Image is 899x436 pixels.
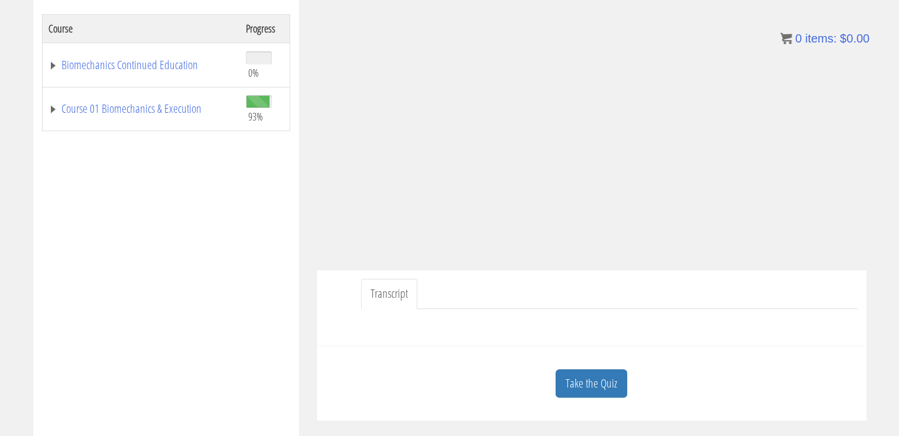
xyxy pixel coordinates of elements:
span: 93% [248,110,263,123]
th: Course [42,14,240,43]
a: 0 items: $0.00 [780,32,869,45]
img: icon11.png [780,32,792,44]
a: Transcript [361,279,417,309]
th: Progress [240,14,290,43]
a: Take the Quiz [556,369,627,398]
span: items: [805,32,836,45]
a: Biomechanics Continued Education [48,59,234,71]
span: 0% [248,66,259,79]
span: 0 [795,32,801,45]
span: $ [840,32,846,45]
a: Course 01 Biomechanics & Execution [48,103,234,115]
bdi: 0.00 [840,32,869,45]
